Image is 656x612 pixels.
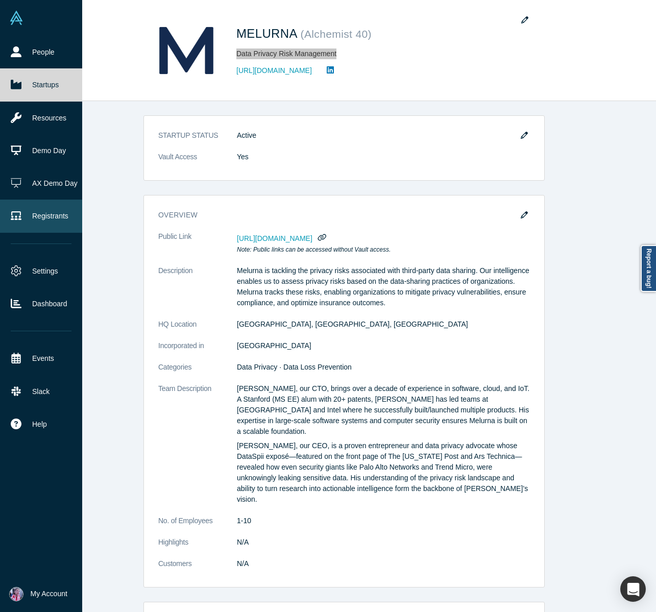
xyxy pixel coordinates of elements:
[32,419,47,430] span: Help
[158,265,237,319] dt: Description
[236,65,312,76] a: [URL][DOMAIN_NAME]
[237,319,530,330] dd: [GEOGRAPHIC_DATA], [GEOGRAPHIC_DATA], [GEOGRAPHIC_DATA]
[158,152,237,173] dt: Vault Access
[158,340,237,362] dt: Incorporated in
[237,234,312,242] span: [URL][DOMAIN_NAME]
[158,319,237,340] dt: HQ Location
[158,537,237,558] dt: Highlights
[237,516,530,526] dd: 1-10
[301,28,372,40] small: ( Alchemist 40 )
[237,152,530,162] dd: Yes
[158,516,237,537] dt: No. of Employees
[158,383,237,516] dt: Team Description
[641,245,656,292] a: Report a bug!
[237,440,530,505] p: [PERSON_NAME], our CEO, is a proven entrepreneur and data privacy advocate whose DataSpii exposé—...
[236,48,522,59] div: Data Privacy Risk Management
[237,537,530,548] dd: N/A
[158,231,191,242] span: Public Link
[237,363,352,371] span: Data Privacy · Data Loss Prevention
[9,11,23,25] img: Alchemist Vault Logo
[31,589,67,599] span: My Account
[158,558,237,580] dt: Customers
[9,587,23,601] img: Alex Miguel's Account
[236,27,301,40] span: MELURNA
[237,246,391,253] em: Note: Public links can be accessed without Vault access.
[237,558,530,569] dd: N/A
[151,15,222,86] img: MELURNA's Logo
[158,210,516,221] h3: overview
[158,130,237,152] dt: STARTUP STATUS
[237,340,530,351] dd: [GEOGRAPHIC_DATA]
[237,130,530,141] dd: Active
[158,362,237,383] dt: Categories
[237,265,530,308] p: Melurna is tackling the privacy risks associated with third-party data sharing. Our intelligence ...
[237,383,530,437] p: [PERSON_NAME], our CTO, brings over a decade of experience in software, cloud, and IoT. A Stanfor...
[9,587,67,601] button: My Account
